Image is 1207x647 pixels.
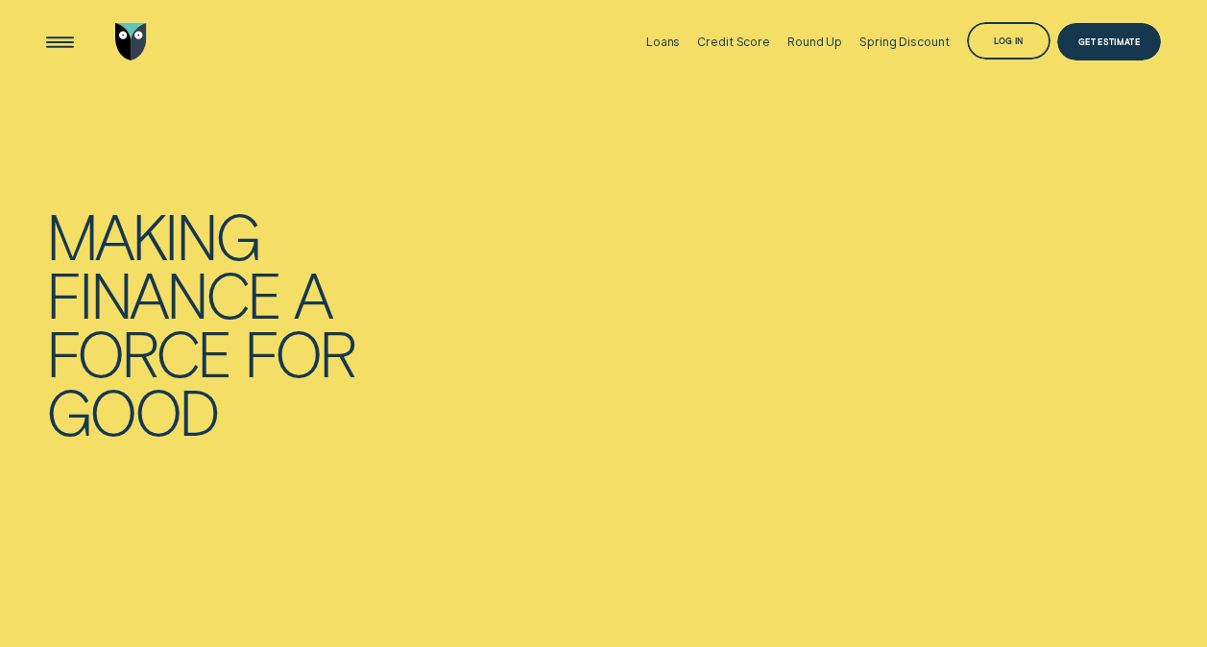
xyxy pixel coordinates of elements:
button: Open Menu [41,23,79,60]
img: Wisr [115,23,147,60]
h4: Making finance a force for good [46,206,355,441]
button: Log in [967,22,1050,60]
div: Credit Score [697,35,770,49]
a: Get Estimate [1057,23,1161,60]
div: Loans [646,35,680,49]
div: Spring Discount [859,35,949,49]
div: Round Up [787,35,842,49]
